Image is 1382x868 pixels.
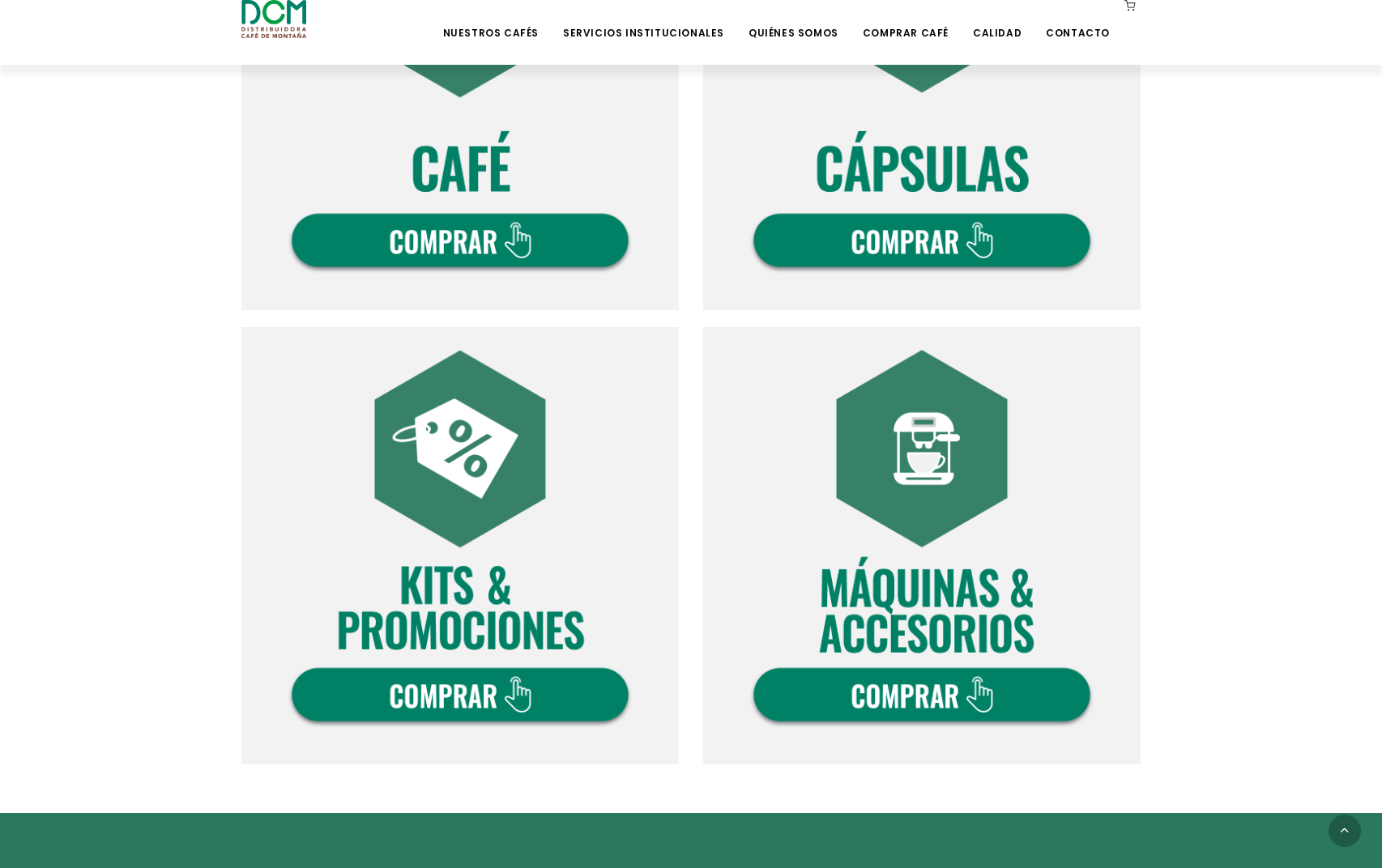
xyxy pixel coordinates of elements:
a: Quiénes Somos [739,2,848,40]
img: DCM-WEB-BOT-COMPRA-V2024-04.png [703,327,1141,764]
a: Nuestros Cafés [433,2,548,40]
a: Contacto [1036,2,1120,40]
a: Comprar Café [853,2,958,40]
a: Servicios Institucionales [553,2,734,40]
a: Calidad [963,2,1031,40]
img: DCM-WEB-BOT-COMPRA-V2024-03.png [241,327,679,764]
